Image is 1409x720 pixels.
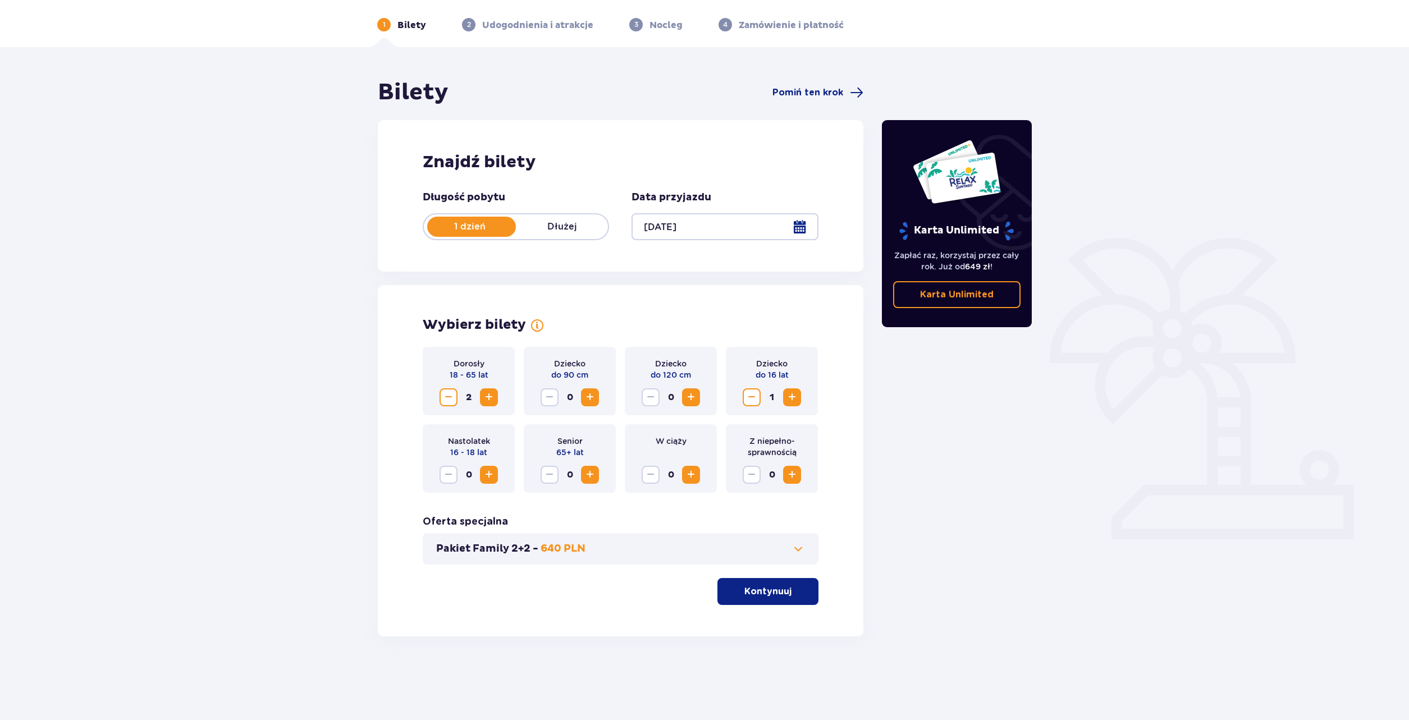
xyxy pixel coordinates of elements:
button: Zmniejsz [642,466,660,484]
span: 2 [460,388,478,406]
img: Dwie karty całoroczne do Suntago z napisem 'UNLIMITED RELAX', na białym tle z tropikalnymi liśćmi... [912,139,1001,204]
button: Zwiększ [581,388,599,406]
p: Karta Unlimited [898,221,1015,241]
p: 1 dzień [424,221,516,233]
button: Zwiększ [783,466,801,484]
p: Nocleg [649,19,683,31]
h2: Wybierz bilety [423,317,526,333]
p: 2 [467,20,471,30]
p: Nastolatek [448,435,490,447]
p: do 16 lat [756,369,789,380]
a: Pomiń ten krok [772,86,863,99]
span: 0 [561,388,579,406]
p: 1 [383,20,386,30]
span: 0 [460,466,478,484]
h2: Znajdź bilety [423,152,818,173]
button: Zmniejsz [642,388,660,406]
div: 1Bilety [377,18,426,31]
p: do 120 cm [651,369,691,380]
p: Dziecko [756,358,788,369]
span: 649 zł [965,262,990,271]
button: Zwiększ [480,466,498,484]
button: Zmniejsz [541,466,559,484]
button: Kontynuuj [717,578,818,605]
p: Dorosły [454,358,484,369]
span: 1 [763,388,781,406]
p: Udogodnienia i atrakcje [482,19,593,31]
a: Karta Unlimited [893,281,1021,308]
div: 2Udogodnienia i atrakcje [462,18,593,31]
p: Karta Unlimited [920,288,994,301]
p: Zamówienie i płatność [739,19,844,31]
p: 3 [634,20,638,30]
p: Kontynuuj [744,585,792,598]
p: Dziecko [554,358,585,369]
p: Senior [557,435,583,447]
p: Bilety [397,19,426,31]
button: Zmniejsz [541,388,559,406]
span: 0 [561,466,579,484]
p: do 90 cm [551,369,588,380]
p: 16 - 18 lat [450,447,487,458]
span: 0 [662,466,680,484]
p: Pakiet Family 2+2 - [436,542,538,556]
div: 4Zamówienie i płatność [719,18,844,31]
p: 640 PLN [541,542,585,556]
button: Zmniejsz [440,466,458,484]
button: Zwiększ [682,466,700,484]
div: 3Nocleg [629,18,683,31]
button: Zwiększ [480,388,498,406]
span: Pomiń ten krok [772,86,843,99]
p: Z niepełno­sprawnością [735,435,809,458]
p: Data przyjazdu [632,191,711,204]
span: 0 [763,466,781,484]
button: Zmniejsz [440,388,458,406]
button: Zwiększ [783,388,801,406]
button: Zmniejsz [743,388,761,406]
p: Dłużej [516,221,608,233]
button: Pakiet Family 2+2 -640 PLN [436,542,805,556]
button: Zwiększ [682,388,700,406]
p: 18 - 65 lat [450,369,488,380]
span: 0 [662,388,680,406]
button: Zmniejsz [743,466,761,484]
p: Dziecko [655,358,687,369]
p: 65+ lat [556,447,584,458]
button: Zwiększ [581,466,599,484]
p: W ciąży [656,435,687,447]
h1: Bilety [378,79,449,107]
h3: Oferta specjalna [423,515,508,529]
p: Długość pobytu [423,191,505,204]
p: 4 [723,20,728,30]
p: Zapłać raz, korzystaj przez cały rok. Już od ! [893,250,1021,272]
